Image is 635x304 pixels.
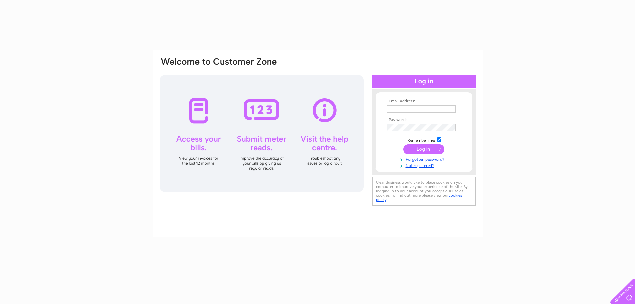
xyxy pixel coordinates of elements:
a: Not registered? [387,162,463,168]
a: Forgotten password? [387,156,463,162]
a: cookies policy [376,193,462,202]
th: Email Address: [385,99,463,104]
div: Clear Business would like to place cookies on your computer to improve your experience of the sit... [372,177,476,206]
th: Password: [385,118,463,122]
input: Submit [403,144,444,154]
td: Remember me? [385,136,463,143]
